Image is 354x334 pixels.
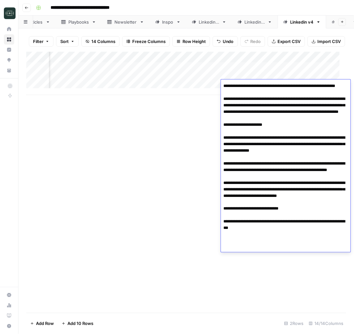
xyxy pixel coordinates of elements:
[4,24,14,34] a: Home
[232,16,278,28] a: Linkedin 3
[4,55,14,65] a: Opportunities
[4,290,14,300] a: Settings
[33,38,43,45] span: Filter
[213,36,238,47] button: Undo
[268,36,305,47] button: Export CSV
[4,45,14,55] a: Insights
[4,65,14,76] a: Your Data
[4,311,14,321] a: Learning Hub
[36,320,54,327] span: Add Row
[60,38,69,45] span: Sort
[223,38,234,45] span: Undo
[102,16,150,28] a: Newsletter
[318,38,341,45] span: Import CSV
[67,320,93,327] span: Add 10 Rows
[114,19,137,25] div: Newsletter
[58,318,97,329] button: Add 10 Rows
[308,36,345,47] button: Import CSV
[68,19,89,25] div: Playbooks
[278,38,301,45] span: Export CSV
[278,16,326,28] a: Linkedin v4
[199,19,219,25] div: Linkedin 2
[81,36,120,47] button: 14 Columns
[132,38,166,45] span: Freeze Columns
[4,7,16,19] img: Catalyst Logo
[306,318,346,329] div: 14/14 Columns
[29,36,53,47] button: Filter
[56,16,102,28] a: Playbooks
[28,19,43,25] div: Articles
[241,36,265,47] button: Redo
[150,16,186,28] a: Inspo
[122,36,170,47] button: Freeze Columns
[251,38,261,45] span: Redo
[4,321,14,331] button: Help + Support
[183,38,206,45] span: Row Height
[186,16,232,28] a: Linkedin 2
[26,318,58,329] button: Add Row
[245,19,265,25] div: Linkedin 3
[56,36,79,47] button: Sort
[4,34,14,45] a: Browse
[282,318,306,329] div: 2 Rows
[15,16,56,28] a: Articles
[4,300,14,311] a: Usage
[91,38,115,45] span: 14 Columns
[290,19,314,25] div: Linkedin v4
[172,36,210,47] button: Row Height
[162,19,174,25] div: Inspo
[4,5,14,21] button: Workspace: Catalyst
